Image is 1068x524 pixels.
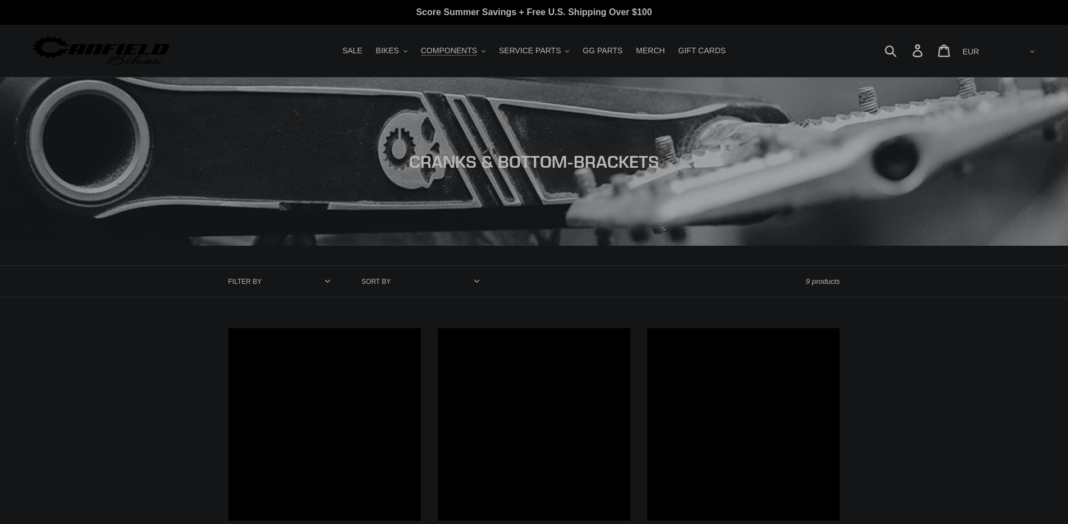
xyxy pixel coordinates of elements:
a: MERCH [630,43,670,58]
label: Sort by [361,277,391,287]
span: COMPONENTS [421,46,477,56]
button: SERVICE PARTS [493,43,575,58]
a: SALE [337,43,368,58]
button: BIKES [370,43,413,58]
span: MERCH [636,46,664,56]
span: SERVICE PARTS [499,46,561,56]
span: 9 products [806,277,840,286]
span: SALE [342,46,363,56]
span: GG PARTS [583,46,622,56]
label: Filter by [228,277,262,287]
button: COMPONENTS [415,43,491,58]
a: GG PARTS [577,43,628,58]
input: Search [891,38,919,63]
span: BIKES [376,46,399,56]
a: GIFT CARDS [673,43,732,58]
img: Canfield Bikes [31,33,171,68]
span: CRANKS & BOTTOM-BRACKETS [409,151,659,172]
span: GIFT CARDS [679,46,726,56]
